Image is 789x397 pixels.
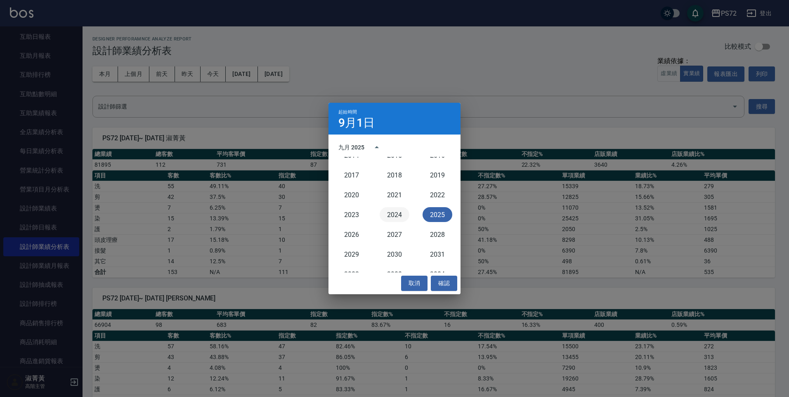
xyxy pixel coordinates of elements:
div: 九月 2025 [338,143,364,152]
button: 2033 [380,267,409,281]
button: 2027 [380,227,409,242]
button: 2034 [423,267,452,281]
button: 2026 [337,227,366,242]
button: 2017 [337,168,366,182]
button: 2028 [423,227,452,242]
button: 2031 [423,247,452,262]
button: 2023 [337,207,366,222]
h4: 9月1日 [338,118,375,128]
button: 2022 [423,187,452,202]
button: 2020 [337,187,366,202]
button: 2025 [423,207,452,222]
button: 2024 [380,207,409,222]
span: 起始時間 [338,109,357,115]
button: 2018 [380,168,409,182]
button: 2032 [337,267,366,281]
button: 2030 [380,247,409,262]
button: year view is open, switch to calendar view [367,137,387,157]
button: 取消 [401,276,428,291]
button: 2019 [423,168,452,182]
button: 2021 [380,187,409,202]
button: 確認 [431,276,457,291]
button: 2029 [337,247,366,262]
